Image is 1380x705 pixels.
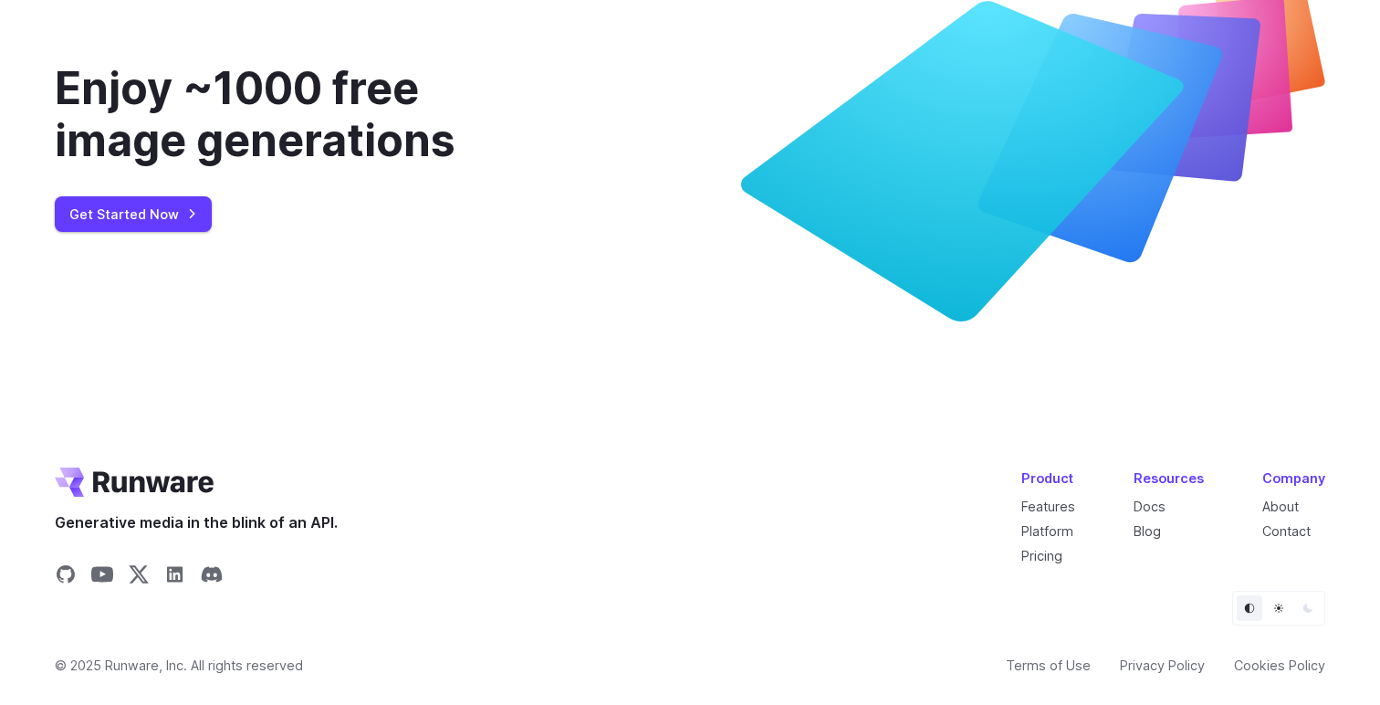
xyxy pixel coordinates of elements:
a: Features [1021,499,1075,514]
span: Generative media in the blink of an API. [55,511,338,535]
a: Share on Discord [201,563,223,591]
a: Share on X [128,563,150,591]
button: Default [1237,595,1262,621]
a: Blog [1134,523,1161,539]
button: Light [1266,595,1291,621]
a: Share on YouTube [91,563,113,591]
a: Get Started Now [55,196,212,232]
a: Share on LinkedIn [164,563,186,591]
div: Company [1262,468,1325,489]
button: Dark [1295,595,1321,621]
a: Contact [1262,523,1311,539]
a: Privacy Policy [1120,655,1205,676]
a: Platform [1021,523,1073,539]
a: Docs [1134,499,1166,514]
a: Share on GitHub [55,563,77,591]
div: Resources [1134,468,1204,489]
div: Product [1021,468,1075,489]
a: Go to / [55,468,214,497]
a: Terms of Use [1006,655,1091,676]
a: About [1262,499,1299,514]
span: © 2025 Runware, Inc. All rights reserved [55,655,303,676]
a: Pricing [1021,548,1062,563]
a: Cookies Policy [1234,655,1325,676]
div: Enjoy ~1000 free image generations [55,62,551,167]
ul: Theme selector [1232,591,1325,626]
